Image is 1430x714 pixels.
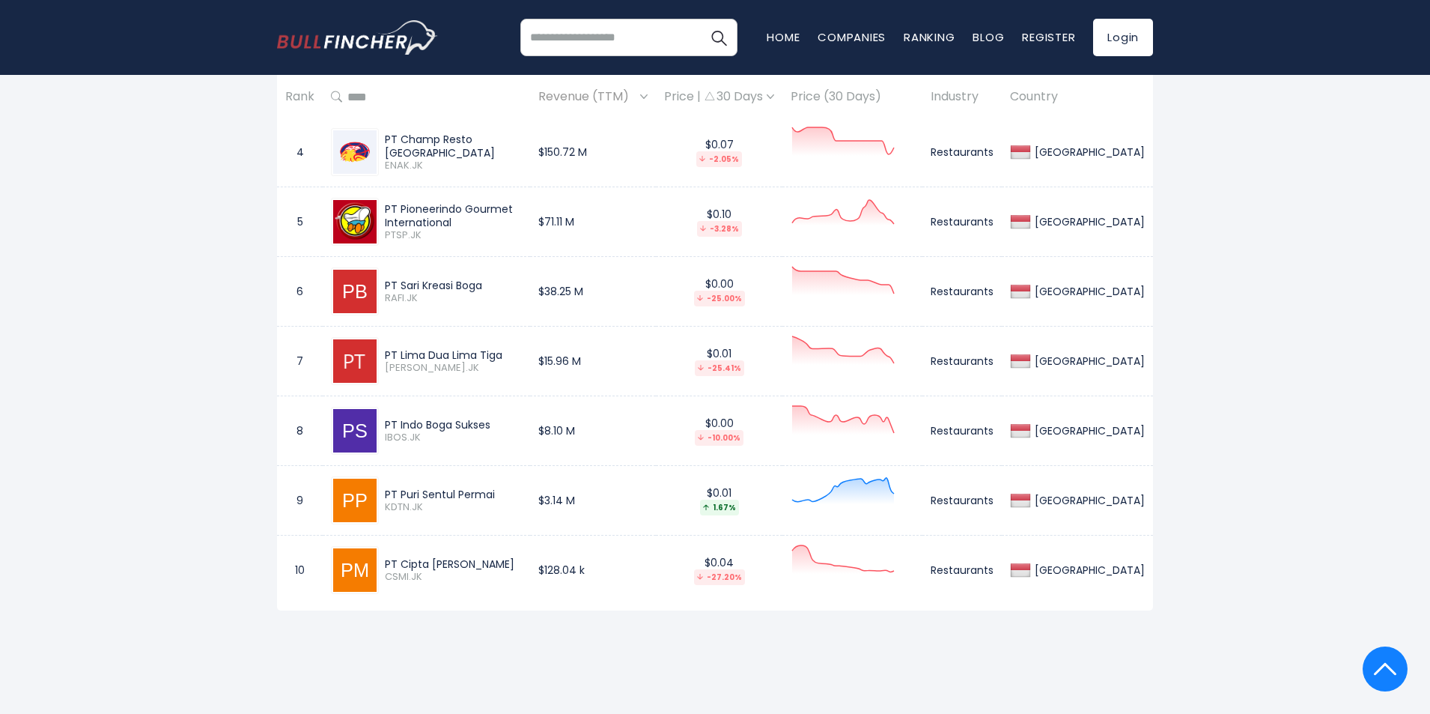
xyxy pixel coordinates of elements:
span: IBOS.JK [385,432,522,444]
div: -3.28% [697,221,742,237]
a: Blog [973,29,1004,45]
div: PT Cipta [PERSON_NAME] [385,557,522,571]
span: KDTN.JK [385,501,522,514]
div: Price | 30 Days [664,89,774,105]
div: PT Sari Kreasi Boga [385,279,522,292]
div: [GEOGRAPHIC_DATA] [1031,145,1145,159]
td: Restaurants [922,396,1002,466]
div: $0.07 [664,138,774,167]
img: PTSP.JK.png [333,200,377,243]
img: bullfincher logo [277,20,438,55]
span: Revenue (TTM) [538,85,636,109]
td: $128.04 k [530,536,656,605]
td: $38.25 M [530,257,656,327]
td: $150.72 M [530,118,656,187]
div: PT Indo Boga Sukses [385,418,522,432]
span: RAFI.JK [385,292,522,305]
td: 10 [277,536,323,605]
img: ENAK.JK.png [333,130,377,174]
td: 6 [277,257,323,327]
div: 1.67% [700,500,739,515]
a: Ranking [904,29,955,45]
th: Rank [277,75,323,119]
td: Restaurants [922,536,1002,605]
td: $71.11 M [530,187,656,257]
a: Companies [818,29,886,45]
td: 4 [277,118,323,187]
div: -25.00% [694,291,745,306]
div: $0.10 [664,208,774,237]
div: -2.05% [696,151,742,167]
a: Login [1093,19,1153,56]
a: Home [767,29,800,45]
div: PT Pioneerindo Gourmet International [385,202,522,229]
span: PTSP.JK [385,229,522,242]
td: 8 [277,396,323,466]
div: $0.00 [664,277,774,306]
th: Price (30 Days) [782,75,922,119]
th: Industry [922,75,1002,119]
td: Restaurants [922,118,1002,187]
td: Restaurants [922,187,1002,257]
span: ENAK.JK [385,160,522,172]
div: -10.00% [695,430,743,446]
div: -27.20% [694,569,745,585]
div: [GEOGRAPHIC_DATA] [1031,354,1145,368]
div: [GEOGRAPHIC_DATA] [1031,563,1145,577]
a: Register [1022,29,1075,45]
div: PT Champ Resto [GEOGRAPHIC_DATA] [385,133,522,160]
div: [GEOGRAPHIC_DATA] [1031,285,1145,298]
td: Restaurants [922,466,1002,536]
td: 5 [277,187,323,257]
td: Restaurants [922,257,1002,327]
div: $0.01 [664,486,774,515]
span: CSMI.JK [385,571,522,584]
div: PT Puri Sentul Permai [385,488,522,501]
span: [PERSON_NAME].JK [385,362,522,375]
div: PT Lima Dua Lima Tiga [385,348,522,362]
div: $0.04 [664,556,774,585]
button: Search [700,19,737,56]
div: [GEOGRAPHIC_DATA] [1031,424,1145,438]
td: 9 [277,466,323,536]
td: Restaurants [922,327,1002,396]
td: $8.10 M [530,396,656,466]
td: $3.14 M [530,466,656,536]
div: $0.01 [664,347,774,376]
td: 7 [277,327,323,396]
a: Go to homepage [277,20,438,55]
div: $0.00 [664,417,774,446]
td: $15.96 M [530,327,656,396]
div: [GEOGRAPHIC_DATA] [1031,494,1145,507]
div: -25.41% [695,360,744,376]
div: [GEOGRAPHIC_DATA] [1031,215,1145,229]
th: Country [1002,75,1153,119]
